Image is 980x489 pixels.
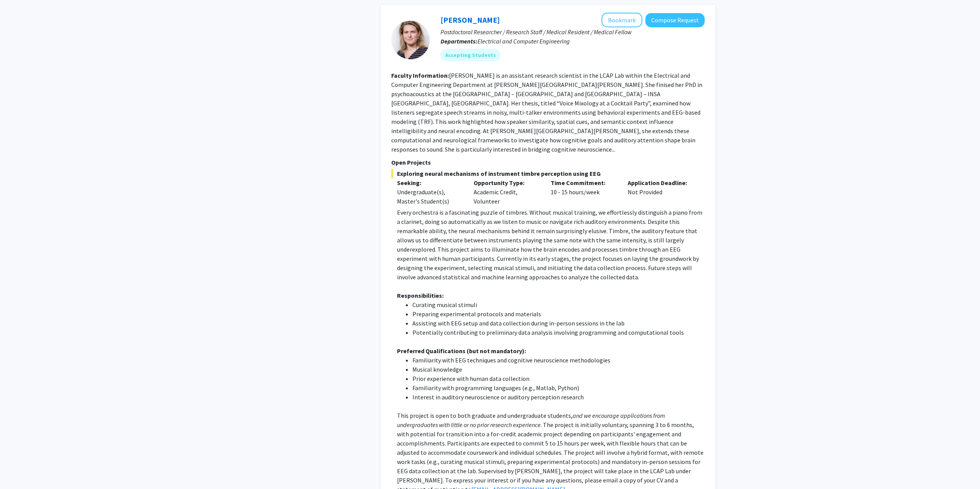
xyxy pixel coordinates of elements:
[391,72,449,79] b: Faculty Information:
[601,13,642,27] button: Add Moira-Phoebe Huet to Bookmarks
[477,37,570,45] span: Electrical and Computer Engineering
[441,49,501,61] mat-chip: Accepting Students
[391,169,705,178] span: Exploring neural mechanisms of instrument timbre perception using EEG
[441,27,705,37] p: Postdoctoral Researcher / Research Staff / Medical Resident / Medical Fellow
[645,13,705,27] button: Compose Request to Moira-Phoebe Huet
[628,178,693,187] p: Application Deadline:
[397,187,462,206] div: Undergraduate(s), Master's Student(s)
[397,347,526,355] strong: Preferred Qualifications (but not mandatory):
[412,365,705,374] li: Musical knowledge
[412,309,705,319] li: Preparing experimental protocols and materials
[441,15,500,25] a: [PERSON_NAME]
[391,158,705,167] p: Open Projects
[468,178,545,206] div: Academic Credit, Volunteer
[545,178,622,206] div: 10 - 15 hours/week
[622,178,699,206] div: Not Provided
[397,178,462,187] p: Seeking:
[412,328,705,337] li: Potentially contributing to preliminary data analysis involving programming and computational tools
[412,300,705,309] li: Curating musical stimuli
[397,292,444,299] strong: Responsibilities:
[412,383,705,392] li: Familiarity with programming languages (e.g., Matlab, Python)
[412,392,705,402] li: Interest in auditory neuroscience or auditory perception research
[412,355,705,365] li: Familiarity with EEG techniques and cognitive neuroscience methodologies
[391,72,702,153] fg-read-more: [PERSON_NAME] is an assistant research scientist in the LCAP Lab within the Electrical and Comput...
[397,208,705,282] p: Every orchestra is a fascinating puzzle of timbres. Without musical training, we effortlessly dis...
[441,37,477,45] b: Departments:
[474,178,539,187] p: Opportunity Type:
[412,319,705,328] li: Assisting with EEG setup and data collection during in-person sessions in the lab
[6,454,33,483] iframe: Chat
[412,374,705,383] li: Prior experience with human data collection
[551,178,616,187] p: Time Commitment:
